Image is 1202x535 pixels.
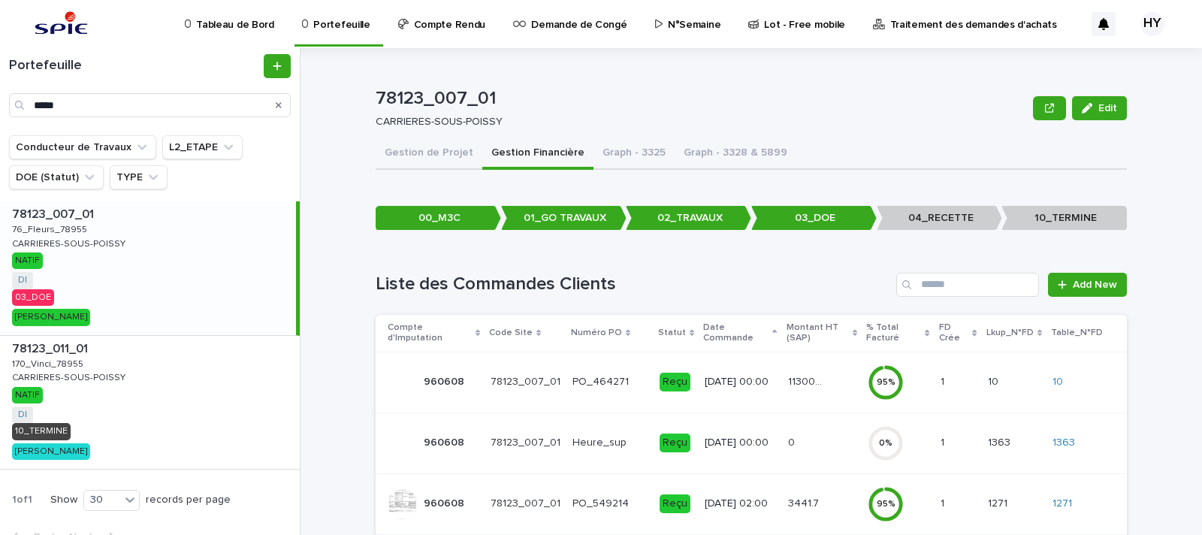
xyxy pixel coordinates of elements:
[1048,273,1127,297] a: Add New
[84,492,120,508] div: 30
[660,373,690,391] div: Reçu
[376,413,1127,473] tr: 960608960608 78123_007_01Heure_supReçu[DATE] 00:0000 0%11 13631363 1363
[162,135,243,159] button: L2_ETAPE
[424,494,467,510] p: 960608
[376,88,1027,110] p: 78123_007_01
[12,443,90,460] div: [PERSON_NAME]
[1053,497,1072,510] a: 1271
[424,434,467,449] p: 960608
[12,356,86,370] p: 170_Vinci_78955
[9,58,261,74] h1: Portefeuille
[482,138,593,170] button: Gestion Financière
[1073,280,1117,290] span: Add New
[660,434,690,452] div: Reçu
[12,387,43,404] div: NATIF
[658,325,686,341] p: Statut
[9,165,104,189] button: DOE (Statut)
[986,325,1034,341] p: Lkup_N°FD
[896,273,1039,297] input: Search
[110,165,168,189] button: TYPE
[705,376,775,388] p: [DATE] 00:00
[660,494,690,513] div: Reçu
[9,93,291,117] input: Search
[30,9,92,39] img: svstPd6MQfCT1uX1QGkG
[626,206,751,231] p: 02_TRAVAUX
[491,437,560,449] p: 78123_007_01
[787,319,850,347] p: Montant HT (SAP)
[376,116,1021,128] p: CARRIERES-SOUS-POISSY
[489,325,533,341] p: Code Site
[376,206,501,231] p: 00_M3C
[941,373,947,388] p: 1
[376,473,1127,534] tr: 960608960608 78123_007_01PO_549214Reçu[DATE] 02:003441.73441.7 95%11 12711271 1271
[788,494,822,510] p: 3441.7
[12,370,128,383] p: CARRIERES-SOUS-POISSY
[868,438,904,449] div: 0 %
[376,138,482,170] button: Gestion de Projet
[751,206,877,231] p: 03_DOE
[146,494,231,506] p: records per page
[877,206,1002,231] p: 04_RECETTE
[941,434,947,449] p: 1
[491,376,560,388] p: 78123_007_01
[572,376,648,388] p: PO_464271
[501,206,627,231] p: 01_GO TRAVAUX
[1140,12,1164,36] div: HY
[675,138,796,170] button: Graph - 3328 & 5899
[705,437,775,449] p: [DATE] 00:00
[424,373,467,388] p: 960608
[788,434,798,449] p: 0
[941,494,947,510] p: 1
[12,252,43,269] div: NATIF
[12,204,97,222] p: 78123_007_01
[988,373,1001,388] p: 10
[1001,206,1127,231] p: 10_TERMINE
[1098,103,1117,113] span: Edit
[12,423,71,440] div: 10_TERMINE
[988,494,1010,510] p: 1271
[491,497,560,510] p: 78123_007_01
[50,494,77,506] p: Show
[12,339,91,356] p: 78123_011_01
[1051,325,1103,341] p: Table_N°FD
[868,499,904,509] div: 95 %
[988,434,1013,449] p: 1363
[788,373,829,388] p: 113002.29
[18,275,27,286] a: DI
[1053,437,1075,449] a: 1363
[593,138,675,170] button: Graph - 3325
[388,319,472,347] p: Compte d'Imputation
[376,274,890,295] h1: Liste des Commandes Clients
[12,309,90,325] div: [PERSON_NAME]
[18,410,27,420] a: DI
[571,325,622,341] p: Numéro PO
[9,135,156,159] button: Conducteur de Travaux
[572,497,648,510] p: PO_549214
[12,222,90,235] p: 76_Fleurs_78955
[376,352,1127,413] tr: 960608960608 78123_007_01PO_464271Reçu[DATE] 00:00113002.29113002.29 95%11 1010 10
[705,497,775,510] p: [DATE] 02:00
[12,236,128,249] p: CARRIERES-SOUS-POISSY
[868,377,904,388] div: 95 %
[1053,376,1063,388] a: 10
[1072,96,1127,120] button: Edit
[12,289,54,306] div: 03_DOE
[572,437,648,449] p: Heure_sup
[703,319,769,347] p: Date Commande
[866,319,921,347] p: % Total Facturé
[939,319,969,347] p: FD Crée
